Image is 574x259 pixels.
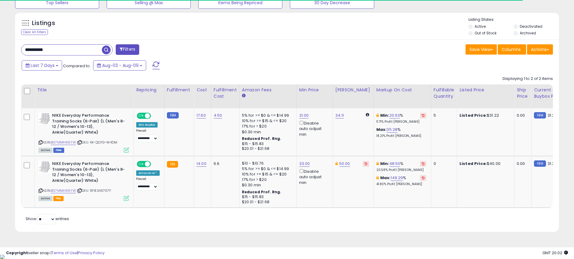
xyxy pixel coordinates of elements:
[150,162,160,167] span: OFF
[102,62,139,68] span: Aug-03 - Aug-09
[136,122,158,128] div: Win BuyBox
[242,189,281,194] b: Reduced Prof. Rng.
[460,87,512,93] div: Listed Price
[460,113,510,118] div: $31.22
[196,87,209,93] div: Cost
[460,112,487,118] b: Listed Price:
[52,161,125,185] b: NIKE Everyday Performance Training Socks (6-Pair) (L (Men's 8-12 / Women's 10-13), Ankle(Quarter)...
[517,87,529,99] div: Ship Price
[77,140,117,145] span: | SKU: 4X-QCFG-W4DM
[534,87,565,99] div: Current Buybox Price
[380,161,389,166] b: Min:
[242,194,292,200] div: $15 - $15.83
[242,172,292,177] div: 10% for >= $15 & <= $20
[196,161,206,167] a: 14.00
[376,134,426,138] p: 18.21% Profit [PERSON_NAME]
[503,76,553,82] div: Displaying 1 to 2 of 2 items
[22,60,62,71] button: Last 7 Days
[434,113,452,118] div: 5
[136,177,160,191] div: Preset:
[547,112,557,118] span: 31.22
[31,62,55,68] span: Last 7 Days
[527,44,553,55] button: Actions
[466,44,497,55] button: Save View
[434,87,454,99] div: Fulfillable Quantity
[475,24,486,29] label: Active
[389,161,400,167] a: 48.50
[502,46,521,52] span: Columns
[53,196,64,201] span: FBA
[520,30,536,36] label: Archived
[116,44,139,55] button: Filters
[376,127,426,138] div: %
[214,87,237,99] div: Fulfillment Cost
[380,175,391,181] b: Max:
[335,112,344,118] a: 34.11
[299,112,309,118] a: 31.00
[534,160,546,167] small: FBM
[150,113,160,118] span: OFF
[335,87,371,93] div: [PERSON_NAME]
[53,148,64,153] span: FBM
[242,200,292,205] div: $20.01 - $21.68
[136,129,160,142] div: Preset:
[299,168,328,185] div: Disable auto adjust min
[242,93,246,99] small: Amazon Fees.
[6,250,28,256] strong: Copyright
[517,161,527,166] div: 0.00
[517,113,527,118] div: 0.00
[167,87,191,93] div: Fulfillment
[214,112,222,118] a: 4.50
[376,161,426,172] div: %
[380,112,389,118] b: Min:
[52,113,125,137] b: NIKE Everyday Performance Training Socks (6-Pair) (L (Men's 8-12 / Women's 10-13), Ankle(Quarter)...
[137,162,145,167] span: ON
[39,161,51,173] img: 418ogZf8ZYL._SL40_.jpg
[37,87,131,93] div: Title
[534,112,546,118] small: FBM
[242,161,292,166] div: $10 - $10.76
[39,113,51,125] img: 418ogZf8ZYL._SL40_.jpg
[299,161,310,167] a: 33.00
[498,44,526,55] button: Columns
[39,161,129,200] div: ASIN:
[242,166,292,172] div: 5% for >= $0 & <= $14.99
[391,175,403,181] a: 149.29
[547,161,557,166] span: 31.22
[93,60,146,71] button: Aug-03 - Aug-09
[77,188,111,193] span: | SKU: 9F83A5707F
[167,112,179,118] small: FBM
[376,175,426,186] div: %
[389,112,400,118] a: 20.63
[475,30,497,36] label: Out of Stock
[242,177,292,182] div: 17% for > $20
[460,161,510,166] div: $40.00
[242,136,281,141] b: Reduced Prof. Rng.
[469,17,559,23] p: Listing States:
[78,250,105,256] a: Privacy Policy
[21,29,48,35] div: Clear All Filters
[299,120,328,137] div: Disable auto adjust min
[39,196,52,201] span: All listings currently available for purchase on Amazon
[6,250,105,256] div: seller snap | |
[376,127,387,132] b: Max:
[242,124,292,129] div: 17% for > $20
[374,84,431,108] th: The percentage added to the cost of goods (COGS) that forms the calculator for Min & Max prices.
[242,129,292,135] div: $0.30 min
[63,63,91,69] span: Compared to:
[196,112,206,118] a: 17.60
[434,161,452,166] div: 0
[51,140,76,145] a: B07MMH95YW
[242,182,292,188] div: $0.30 min
[242,118,292,124] div: 10% for >= $15 & <= $20
[242,113,292,118] div: 5% for >= $0 & <= $14.99
[39,113,129,152] div: ASIN:
[376,182,426,186] p: 41.80% Profit [PERSON_NAME]
[542,250,568,256] span: 2025-08-17 20:02 GMT
[520,24,542,29] label: Deactivated
[242,141,292,147] div: $15 - $15.83
[214,161,235,166] div: 6.6
[32,19,55,27] h5: Listings
[136,87,162,93] div: Repricing
[136,170,160,176] div: Amazon AI *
